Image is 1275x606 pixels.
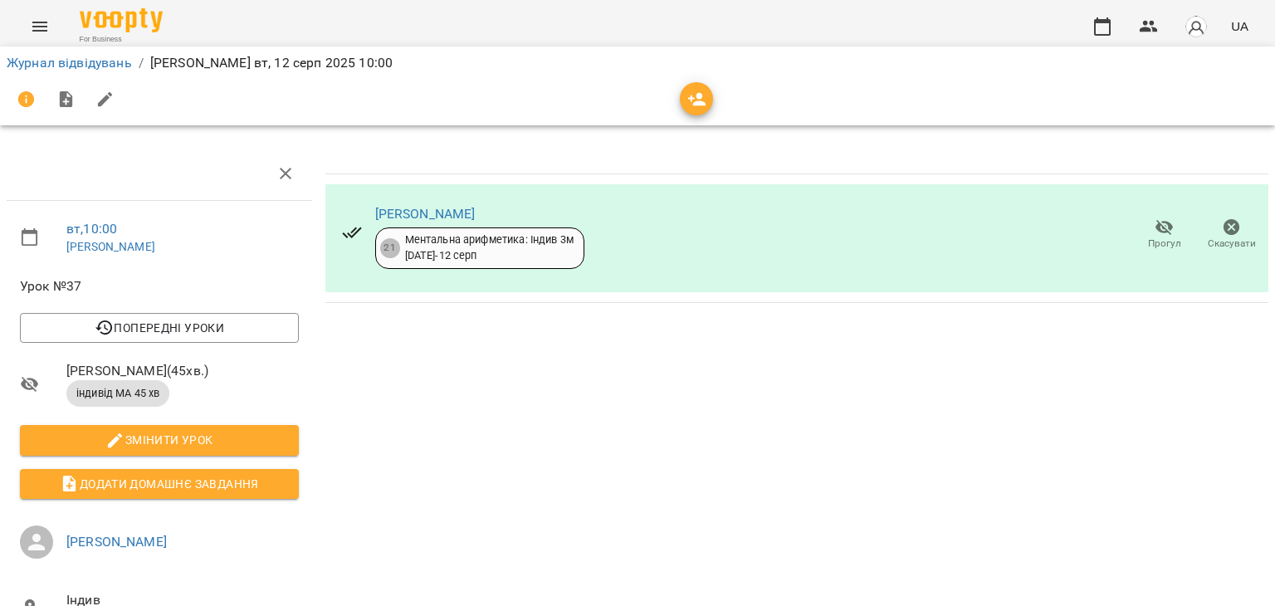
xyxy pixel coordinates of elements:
button: Додати домашнє завдання [20,469,299,499]
a: Журнал відвідувань [7,55,132,71]
span: Змінити урок [33,430,286,450]
button: UA [1224,11,1255,42]
span: Урок №37 [20,276,299,296]
div: Ментальна арифметика: Індив 3м [DATE] - 12 серп [405,232,574,263]
button: Прогул [1131,212,1198,258]
img: Voopty Logo [80,8,163,32]
button: Скасувати [1198,212,1265,258]
span: UA [1231,17,1248,35]
span: Прогул [1148,237,1181,251]
a: [PERSON_NAME] [375,206,476,222]
a: [PERSON_NAME] [66,240,155,253]
div: 21 [380,238,400,258]
span: індивід МА 45 хв [66,386,169,401]
img: avatar_s.png [1185,15,1208,38]
button: Попередні уроки [20,313,299,343]
p: [PERSON_NAME] вт, 12 серп 2025 10:00 [150,53,393,73]
a: [PERSON_NAME] [66,534,167,550]
li: / [139,53,144,73]
button: Menu [20,7,60,46]
span: For Business [80,34,163,45]
nav: breadcrumb [7,53,1268,73]
span: Скасувати [1208,237,1256,251]
span: Попередні уроки [33,318,286,338]
button: Змінити урок [20,425,299,455]
span: [PERSON_NAME] ( 45 хв. ) [66,361,299,381]
a: вт , 10:00 [66,221,117,237]
span: Додати домашнє завдання [33,474,286,494]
